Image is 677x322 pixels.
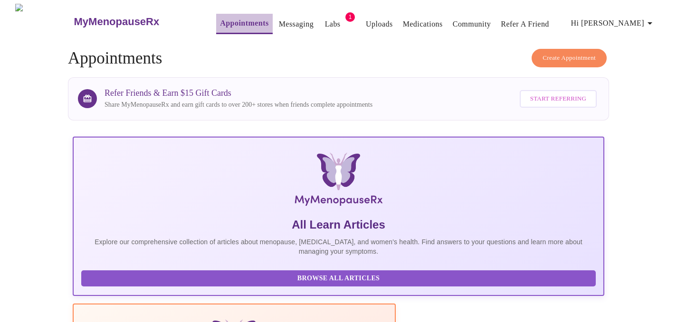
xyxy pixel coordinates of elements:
[81,217,596,232] h5: All Learn Articles
[81,274,598,282] a: Browse All Articles
[81,270,596,287] button: Browse All Articles
[543,53,596,64] span: Create Appointment
[449,15,495,34] button: Community
[91,273,586,285] span: Browse All Articles
[68,49,609,68] h4: Appointments
[161,153,516,210] img: MyMenopauseRx Logo
[497,15,553,34] button: Refer a Friend
[403,18,443,31] a: Medications
[105,100,372,110] p: Share MyMenopauseRx and earn gift cards to over 200+ stores when friends complete appointments
[279,18,314,31] a: Messaging
[325,18,341,31] a: Labs
[517,85,599,112] a: Start Referring
[73,5,197,38] a: MyMenopauseRx
[532,49,607,67] button: Create Appointment
[453,18,491,31] a: Community
[216,14,272,34] button: Appointments
[567,14,659,33] button: Hi [PERSON_NAME]
[399,15,447,34] button: Medications
[220,17,268,30] a: Appointments
[571,17,656,30] span: Hi [PERSON_NAME]
[501,18,549,31] a: Refer a Friend
[345,12,355,22] span: 1
[530,93,586,104] span: Start Referring
[15,4,73,39] img: MyMenopauseRx Logo
[366,18,393,31] a: Uploads
[74,16,160,28] h3: MyMenopauseRx
[362,15,397,34] button: Uploads
[81,237,596,256] p: Explore our comprehensive collection of articles about menopause, [MEDICAL_DATA], and women's hea...
[275,15,317,34] button: Messaging
[105,88,372,98] h3: Refer Friends & Earn $15 Gift Cards
[520,90,597,108] button: Start Referring
[317,15,348,34] button: Labs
